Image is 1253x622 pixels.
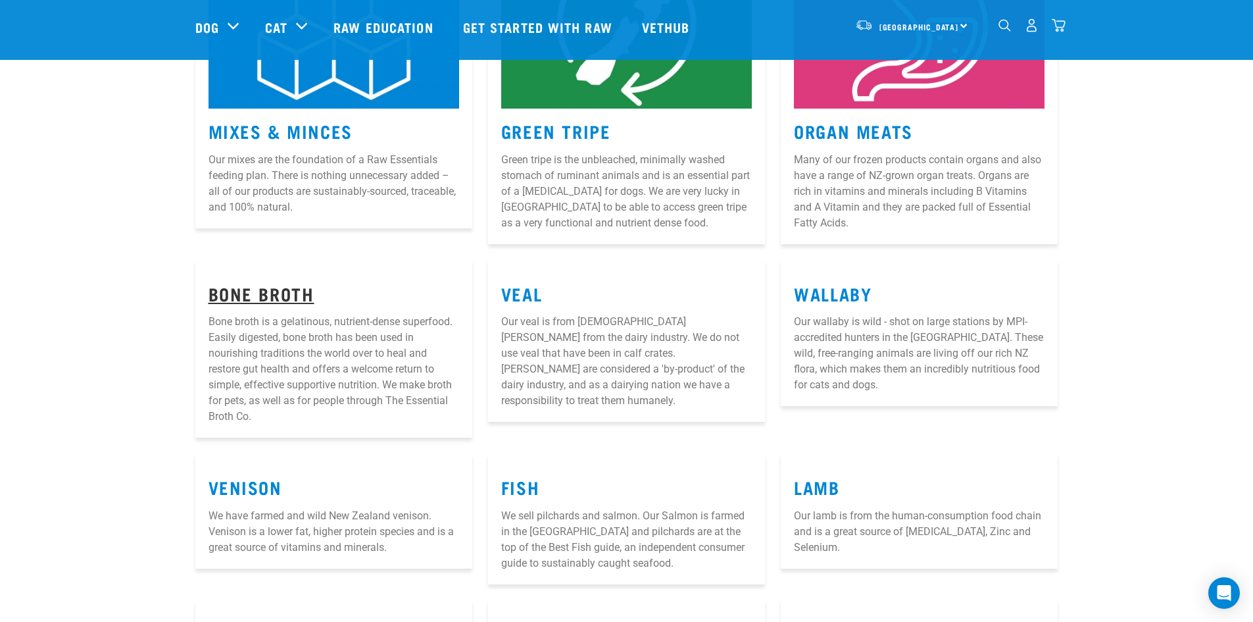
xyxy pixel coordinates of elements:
img: home-icon-1@2x.png [998,19,1011,32]
img: van-moving.png [855,19,873,31]
a: Dog [195,17,219,37]
a: Vethub [629,1,706,53]
a: Fish [501,482,539,492]
p: We have farmed and wild New Zealand venison. Venison is a lower fat, higher protein species and i... [209,508,459,556]
p: Our mixes are the foundation of a Raw Essentials feeding plan. There is nothing unnecessary added... [209,152,459,215]
img: user.png [1025,18,1039,32]
a: Wallaby [794,288,872,298]
a: Green Tripe [501,126,611,136]
a: Cat [265,17,287,37]
a: Veal [501,288,542,298]
div: Open Intercom Messenger [1208,577,1240,609]
span: [GEOGRAPHIC_DATA] [879,24,959,29]
p: Bone broth is a gelatinous, nutrient-dense superfood. Easily digested, bone broth has been used i... [209,314,459,425]
img: home-icon@2x.png [1052,18,1066,32]
a: Lamb [794,482,839,492]
a: Raw Education [320,1,449,53]
p: Green tripe is the unbleached, minimally washed stomach of ruminant animals and is an essential p... [501,152,752,231]
p: Our wallaby is wild - shot on large stations by MPI-accredited hunters in the [GEOGRAPHIC_DATA]. ... [794,314,1044,393]
p: Our veal is from [DEMOGRAPHIC_DATA] [PERSON_NAME] from the dairy industry. We do not use veal tha... [501,314,752,409]
a: Mixes & Minces [209,126,353,136]
a: Organ Meats [794,126,913,136]
a: Venison [209,482,282,492]
p: Many of our frozen products contain organs and also have a range of NZ-grown organ treats. Organs... [794,152,1044,231]
a: Bone Broth [209,288,314,298]
a: Get started with Raw [450,1,629,53]
p: We sell pilchards and salmon. Our Salmon is farmed in the [GEOGRAPHIC_DATA] and pilchards are at ... [501,508,752,571]
p: Our lamb is from the human-consumption food chain and is a great source of [MEDICAL_DATA], Zinc a... [794,508,1044,556]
